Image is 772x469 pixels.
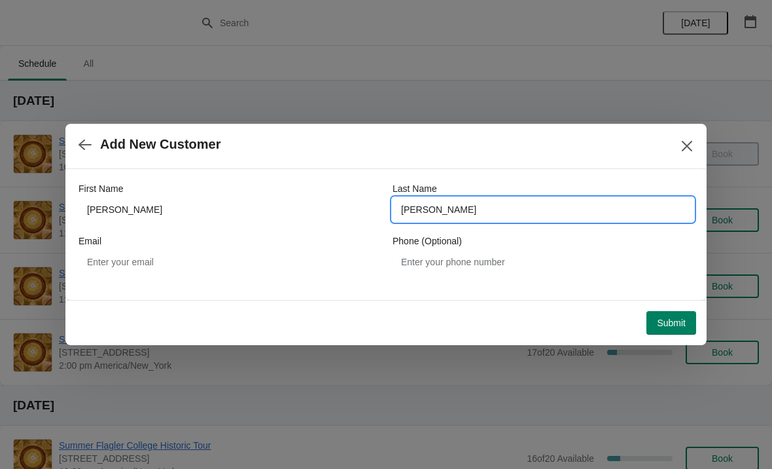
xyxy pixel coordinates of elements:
[393,198,693,221] input: Smith
[393,182,437,195] label: Last Name
[79,198,379,221] input: John
[79,182,123,195] label: First Name
[646,311,696,335] button: Submit
[393,235,462,248] label: Phone (Optional)
[657,318,686,328] span: Submit
[675,134,699,158] button: Close
[100,137,220,152] h2: Add New Customer
[79,235,101,248] label: Email
[393,250,693,274] input: Enter your phone number
[79,250,379,274] input: Enter your email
